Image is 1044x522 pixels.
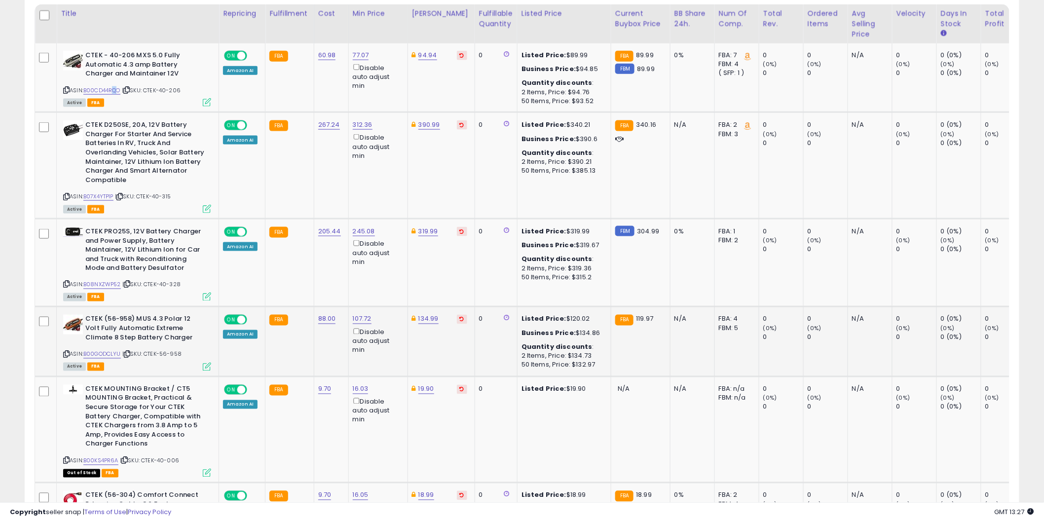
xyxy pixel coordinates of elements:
[522,226,566,236] b: Listed Price:
[719,130,751,139] div: FBM: 3
[85,51,205,81] b: CTEK - 40-206 MXS 5.0 Fully Automatic 4.3 amp Battery Charger and Maintainer 12V
[63,385,83,395] img: 21I3cJOXzPL._SL40_.jpg
[941,315,981,324] div: 0 (0%)
[637,64,655,74] span: 89.99
[941,333,981,342] div: 0 (0%)
[63,51,211,106] div: ASIN:
[353,50,369,60] a: 77.07
[85,120,205,187] b: CTEK D250SE, 20A, 12V Battery Charger For Starter And Service Batteries In RV, Truck And Overland...
[941,139,981,148] div: 0 (0%)
[615,64,634,74] small: FBM
[896,403,936,411] div: 0
[418,50,437,60] a: 94.94
[269,227,288,238] small: FBA
[246,52,261,60] span: OFF
[225,52,237,60] span: ON
[985,51,1025,60] div: 0
[223,400,258,409] div: Amazon AI
[83,350,121,359] a: B00GODCLYU
[808,403,848,411] div: 0
[128,507,171,517] a: Privacy Policy
[808,227,848,236] div: 0
[122,281,181,289] span: | SKU: CTEK-40-328
[636,314,653,324] span: 119.97
[808,245,848,254] div: 0
[10,508,171,517] div: seller snap | |
[808,333,848,342] div: 0
[63,293,86,301] span: All listings currently available for purchase on Amazon
[995,507,1034,517] span: 2025-09-11 13:27 GMT
[269,120,288,131] small: FBA
[85,491,205,512] b: CTEK (56-304) Comfort Connect Extension Cable, 8.2 Feet
[122,350,182,358] span: | SKU: CTEK-56-958
[522,88,603,97] div: 2 Items, Price: $94.76
[318,8,344,19] div: Cost
[719,315,751,324] div: FBA: 4
[83,457,118,465] a: B00KS4PR6A
[353,327,400,355] div: Disable auto adjust min
[852,120,885,129] div: N/A
[674,8,710,29] div: BB Share 24h.
[318,50,336,60] a: 60.98
[353,132,400,160] div: Disable auto adjust min
[83,281,121,289] a: B08NXZWP52
[522,329,576,338] b: Business Price:
[246,121,261,130] span: OFF
[522,64,576,74] b: Business Price:
[318,384,332,394] a: 9.70
[852,385,885,394] div: N/A
[269,491,288,502] small: FBA
[985,403,1025,411] div: 0
[674,227,707,236] div: 0%
[808,315,848,324] div: 0
[122,86,181,94] span: | SKU: CTEK-40-206
[896,120,936,129] div: 0
[852,227,885,236] div: N/A
[522,240,576,250] b: Business Price:
[87,293,104,301] span: FBA
[120,457,179,465] span: | SKU: CTEK-40-006
[223,8,261,19] div: Repricing
[522,120,566,129] b: Listed Price:
[522,273,603,282] div: 50 Items, Price: $315.2
[941,385,981,394] div: 0 (0%)
[985,227,1025,236] div: 0
[941,245,981,254] div: 0 (0%)
[61,8,215,19] div: Title
[522,148,593,157] b: Quantity discounts
[985,120,1025,129] div: 0
[479,227,510,236] div: 0
[808,325,821,333] small: (0%)
[719,394,751,403] div: FBM: n/a
[896,51,936,60] div: 0
[318,226,341,236] a: 205.44
[896,236,910,244] small: (0%)
[808,139,848,148] div: 0
[225,228,237,236] span: ON
[522,166,603,175] div: 50 Items, Price: $385.13
[941,8,977,29] div: Days In Stock
[985,139,1025,148] div: 0
[941,227,981,236] div: 0 (0%)
[808,236,821,244] small: (0%)
[522,149,603,157] div: :
[615,8,666,29] div: Current Buybox Price
[353,384,369,394] a: 16.03
[246,316,261,324] span: OFF
[269,315,288,326] small: FBA
[808,8,844,29] div: Ordered Items
[763,394,777,402] small: (0%)
[896,60,910,68] small: (0%)
[522,352,603,361] div: 2 Items, Price: $134.73
[852,315,885,324] div: N/A
[808,69,848,77] div: 0
[522,65,603,74] div: $94.85
[522,384,566,394] b: Listed Price:
[269,51,288,62] small: FBA
[522,120,603,129] div: $340.21
[896,315,936,324] div: 0
[985,60,999,68] small: (0%)
[941,29,947,38] small: Days In Stock.
[479,120,510,129] div: 0
[941,130,955,138] small: (0%)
